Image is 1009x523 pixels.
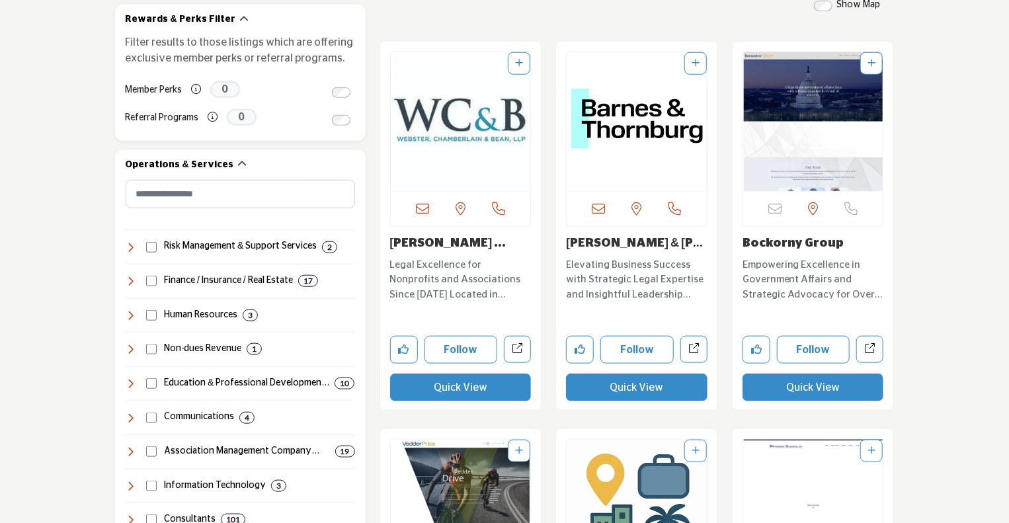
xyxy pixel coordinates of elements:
[276,481,281,491] b: 3
[146,242,157,253] input: Select Risk Management & Support Services checkbox
[424,336,498,364] button: Follow
[692,59,700,68] a: Add To List
[777,336,850,364] button: Follow
[566,237,703,264] a: [PERSON_NAME] & [PERSON_NAME] L...
[146,481,157,491] input: Select Information Technology checkbox
[164,240,317,253] h4: Risk Management & Support Services: Services for cancellation insurance and transportation soluti...
[243,309,258,321] div: 3 Results For Human Resources
[126,106,199,130] label: Referral Programs
[327,243,332,252] b: 2
[164,411,234,424] h4: Communications: Services for messaging, public relations, video production, webinars, and content...
[340,379,349,388] b: 10
[390,255,532,303] a: Legal Excellence for Nonprofits and Associations Since [DATE] Located in [US_STATE][GEOGRAPHIC_DA...
[322,241,337,253] div: 2 Results For Risk Management & Support Services
[743,237,844,249] a: Bockorny Group
[298,275,318,287] div: 17 Results For Finance / Insurance / Real Estate
[743,374,884,401] button: Quick View
[164,309,237,322] h4: Human Resources: Services and solutions for employee management, benefits, recruiting, compliance...
[743,237,884,251] h3: Bockorny Group
[164,274,293,288] h4: Finance / Insurance / Real Estate: Financial management, accounting, insurance, banking, payroll,...
[146,344,157,354] input: Select Non-dues Revenue checkbox
[146,310,157,321] input: Select Human Resources checkbox
[391,52,531,191] img: Webster Chamberlain & Bean LLP
[391,52,531,191] a: Open Listing in new tab
[146,413,157,423] input: Select Communications checkbox
[600,336,674,364] button: Follow
[390,336,418,364] button: Like company
[390,374,532,401] button: Quick View
[227,109,257,126] span: 0
[390,237,532,251] h3: Webster Chamberlain & Bean LLP
[248,311,253,320] b: 3
[271,480,286,492] div: 3 Results For Information Technology
[515,59,523,68] a: Add To List
[164,479,266,493] h4: Information Technology: Technology solutions, including software, cybersecurity, cloud computing,...
[567,52,707,191] img: Barnes & Thornburg LLP
[341,447,350,456] b: 19
[567,52,707,191] a: Open Listing in new tab
[515,446,523,456] a: Add To List
[335,378,354,389] div: 10 Results For Education & Professional Development
[164,445,330,458] h4: Association Management Company (AMC): Professional management, strategic guidance, and operationa...
[332,115,350,126] input: Switch to Referral Programs
[868,59,875,68] a: Add To List
[245,413,249,422] b: 4
[146,378,157,389] input: Select Education & Professional Development checkbox
[126,79,182,102] label: Member Perks
[126,13,235,26] h2: Rewards & Perks Filter
[692,446,700,456] a: Add To List
[743,258,884,303] p: Empowering Excellence in Government Affairs and Strategic Advocacy for Over Three Decades. With o...
[566,237,707,251] h3: Barnes & Thornburg LLP
[332,87,350,98] input: Switch to Member Perks
[247,343,262,355] div: 1 Results For Non-dues Revenue
[126,159,233,172] h2: Operations & Services
[252,344,257,354] b: 1
[335,446,355,458] div: 19 Results For Association Management Company (AMC)
[743,336,770,364] button: Like company
[566,258,707,303] p: Elevating Business Success with Strategic Legal Expertise and Insightful Leadership Operating wit...
[743,255,884,303] a: Empowering Excellence in Government Affairs and Strategic Advocacy for Over Three Decades. With o...
[680,336,707,363] a: Open barnes-thornburg-llp in new tab
[504,336,531,363] a: Open webster-chamberlain-bean-llp in new tab
[126,34,355,66] p: Filter results to those listings which are offering exclusive member perks or referral programs.
[390,237,506,249] a: [PERSON_NAME] ...
[856,336,883,363] a: Open bockorny-group in new tab
[303,276,313,286] b: 17
[146,446,157,457] input: Select Association Management Company (AMC) checkbox
[566,374,707,401] button: Quick View
[210,81,240,98] span: 0
[126,180,355,208] input: Search Category
[164,342,241,356] h4: Non-dues Revenue: Programs like affinity partnerships, sponsorships, and other revenue-generating...
[164,377,329,390] h4: Education & Professional Development: Training, certification, career development, and learning s...
[743,52,883,191] a: Open Listing in new tab
[743,52,883,191] img: Bockorny Group
[566,336,594,364] button: Like company
[239,412,255,424] div: 4 Results For Communications
[868,446,875,456] a: Add To List
[566,255,707,303] a: Elevating Business Success with Strategic Legal Expertise and Insightful Leadership Operating wit...
[390,258,532,303] p: Legal Excellence for Nonprofits and Associations Since [DATE] Located in [US_STATE][GEOGRAPHIC_DA...
[146,276,157,286] input: Select Finance / Insurance / Real Estate checkbox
